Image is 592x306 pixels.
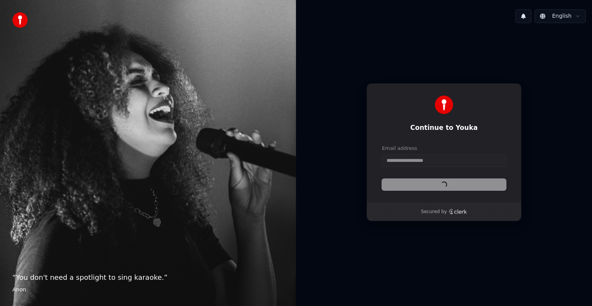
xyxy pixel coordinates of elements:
[421,209,447,215] p: Secured by
[449,209,467,214] a: Clerk logo
[12,272,284,283] p: “ You don't need a spotlight to sing karaoke. ”
[12,12,28,28] img: youka
[435,96,453,114] img: Youka
[12,286,284,294] footer: Anon
[382,123,506,133] h1: Continue to Youka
